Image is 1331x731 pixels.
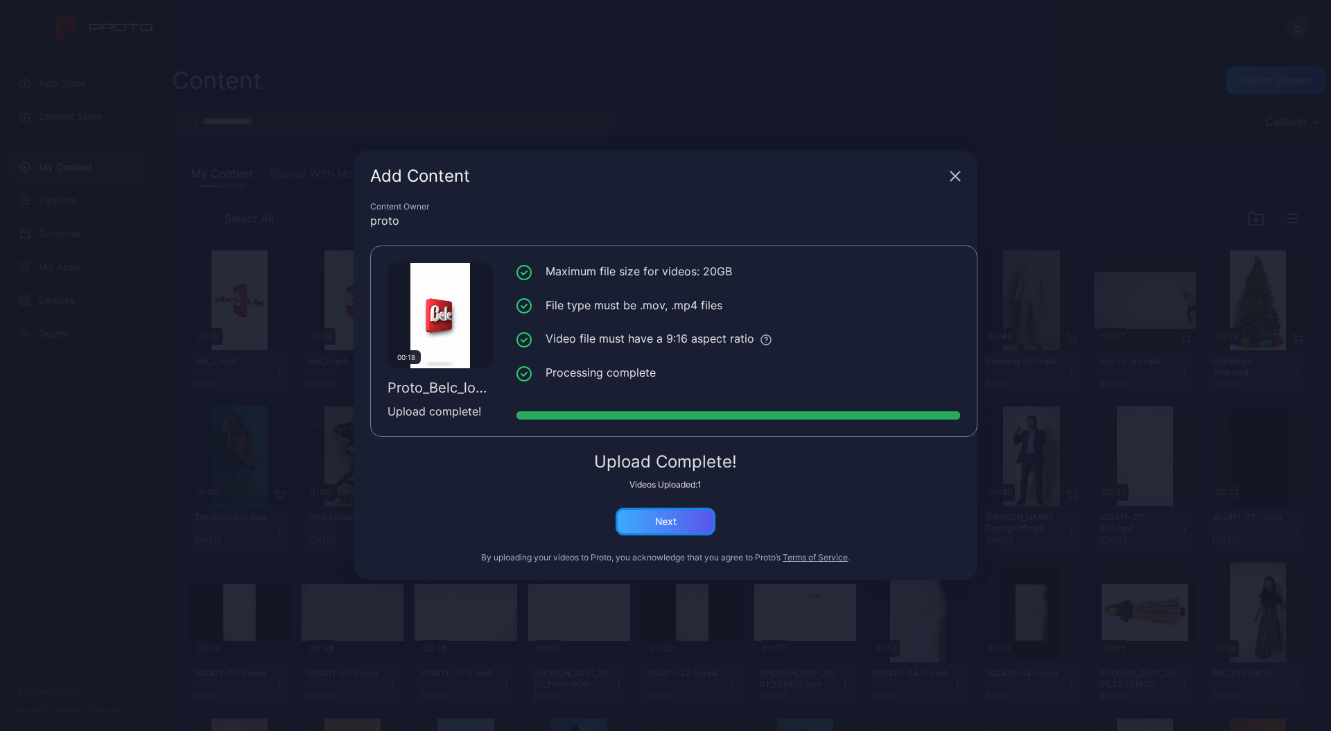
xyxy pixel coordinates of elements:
[388,379,493,396] div: Proto_Belc_logo_01.mp4
[516,297,960,314] li: File type must be .mov, .mp4 files
[370,552,961,563] div: By uploading your videos to Proto, you acknowledge that you agree to Proto’s .
[783,552,848,563] button: Terms of Service
[370,479,961,490] div: Videos Uploaded: 1
[370,212,961,229] div: proto
[516,263,960,280] li: Maximum file size for videos: 20GB
[516,330,960,347] li: Video file must have a 9:16 aspect ratio
[370,168,944,184] div: Add Content
[388,403,493,420] div: Upload complete!
[370,454,961,470] div: Upload Complete!
[392,350,421,364] div: 00:18
[370,201,961,212] div: Content Owner
[616,508,715,535] button: Next
[516,364,960,381] li: Processing complete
